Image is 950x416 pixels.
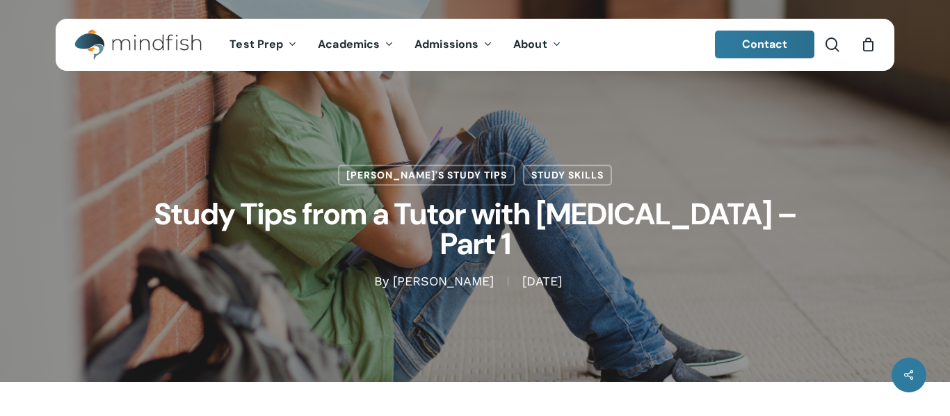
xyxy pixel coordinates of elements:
[219,19,571,71] nav: Main Menu
[414,37,478,51] span: Admissions
[374,277,389,287] span: By
[742,37,788,51] span: Contact
[523,165,612,185] a: Study Skills
[404,39,503,51] a: Admissions
[503,39,572,51] a: About
[715,31,815,58] a: Contact
[393,274,494,289] a: [PERSON_NAME]
[230,37,283,51] span: Test Prep
[307,39,404,51] a: Academics
[127,185,823,273] h1: Study Tips from a Tutor with [MEDICAL_DATA] – Part 1
[56,19,894,71] header: Main Menu
[513,37,547,51] span: About
[338,165,515,185] a: [PERSON_NAME]'s Study Tips
[318,37,380,51] span: Academics
[219,39,307,51] a: Test Prep
[508,277,576,287] span: [DATE]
